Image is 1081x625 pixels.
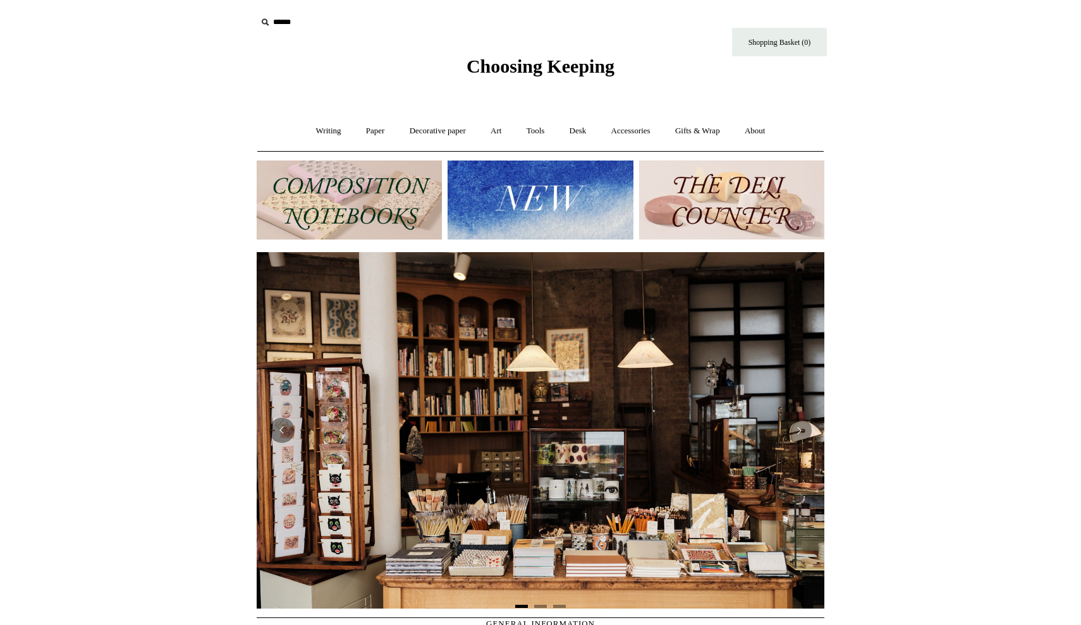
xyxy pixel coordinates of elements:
a: Art [479,114,513,148]
a: Shopping Basket (0) [732,28,827,56]
a: Tools [515,114,556,148]
img: 20250131 INSIDE OF THE SHOP.jpg__PID:b9484a69-a10a-4bde-9e8d-1408d3d5e6ad [257,252,824,609]
a: Decorative paper [398,114,477,148]
button: Page 3 [553,605,566,608]
img: The Deli Counter [639,161,824,240]
a: Writing [305,114,353,148]
span: Choosing Keeping [467,56,614,76]
a: Choosing Keeping [467,66,614,75]
a: Paper [355,114,396,148]
a: Accessories [600,114,662,148]
button: Previous [269,418,295,443]
img: New.jpg__PID:f73bdf93-380a-4a35-bcfe-7823039498e1 [448,161,633,240]
button: Next [786,418,812,443]
a: Desk [558,114,598,148]
a: About [733,114,777,148]
button: Page 2 [534,605,547,608]
img: 202302 Composition ledgers.jpg__PID:69722ee6-fa44-49dd-a067-31375e5d54ec [257,161,442,240]
a: Gifts & Wrap [664,114,731,148]
button: Page 1 [515,605,528,608]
